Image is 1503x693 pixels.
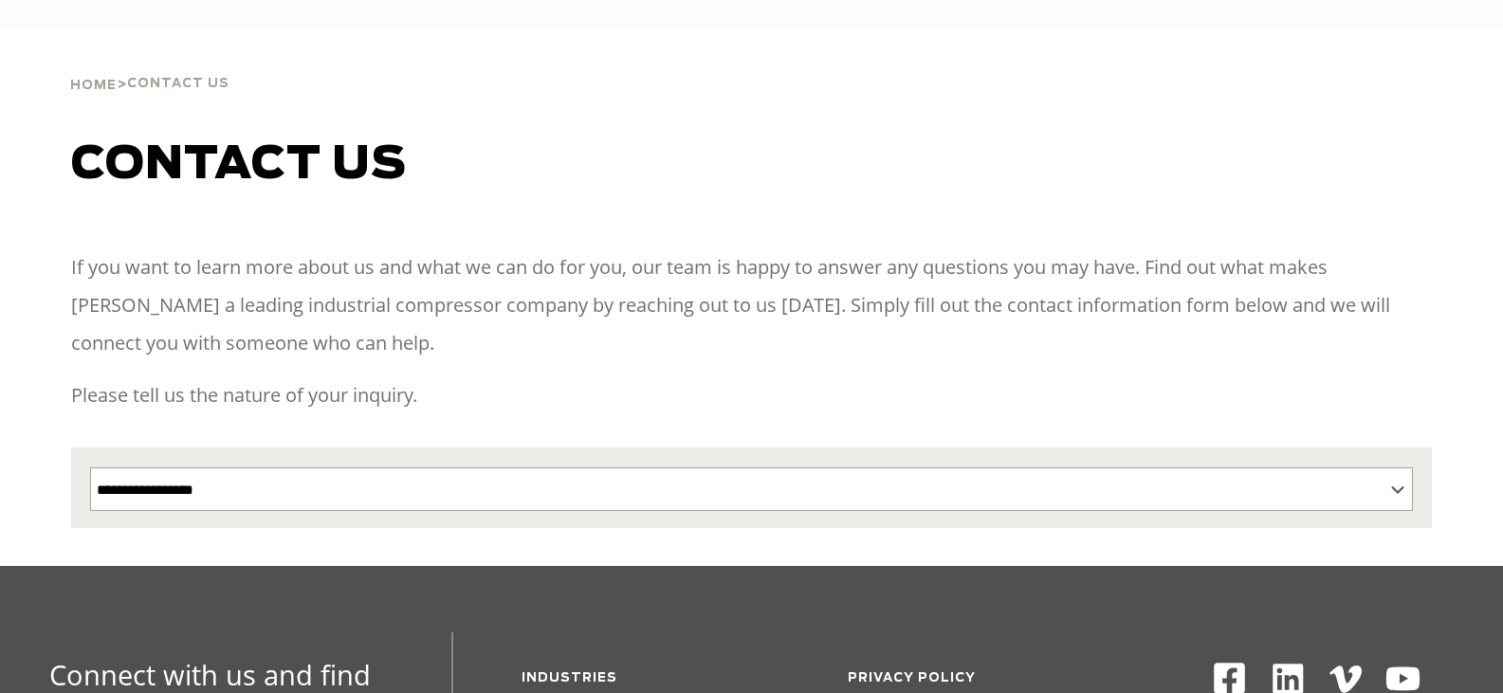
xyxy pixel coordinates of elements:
p: Please tell us the nature of your inquiry. [71,376,1431,414]
a: Industries [522,672,617,684]
img: Vimeo [1329,666,1362,693]
div: > [70,28,229,100]
a: Privacy Policy [848,672,976,684]
a: Home [70,76,117,93]
span: Home [70,80,117,92]
span: Contact us [71,142,407,188]
span: Contact Us [127,78,229,90]
p: If you want to learn more about us and what we can do for you, our team is happy to answer any qu... [71,248,1431,362]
